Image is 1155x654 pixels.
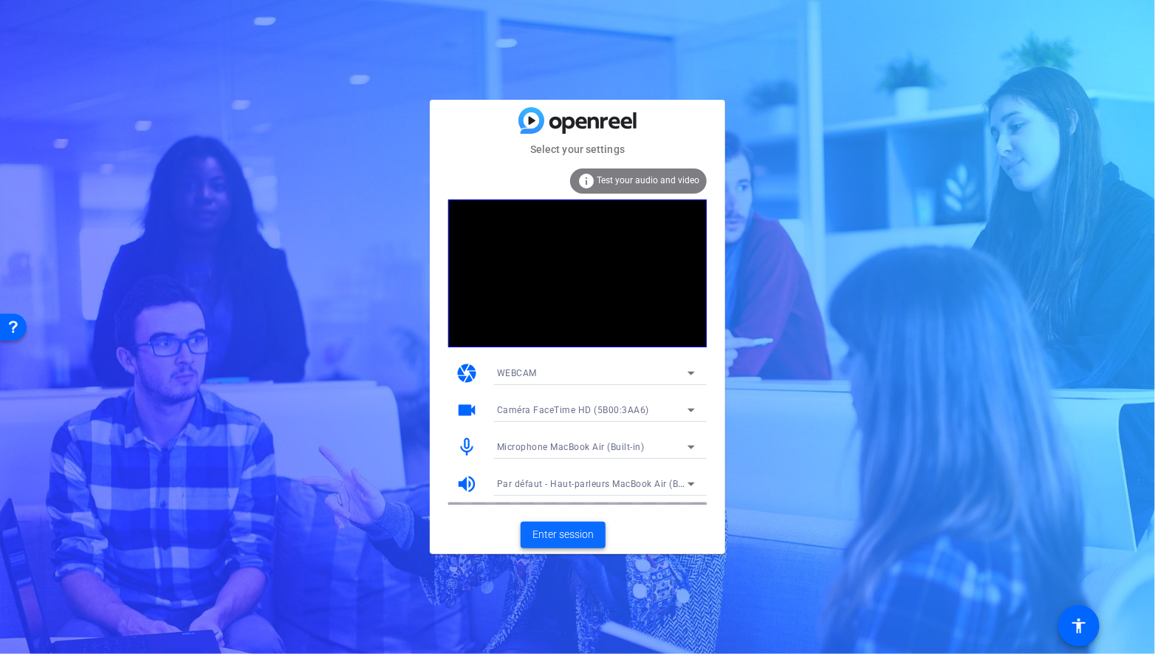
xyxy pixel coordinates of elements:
mat-icon: volume_up [456,473,478,495]
mat-icon: info [577,172,595,190]
button: Enter session [521,522,606,548]
mat-icon: videocam [456,399,478,421]
span: Caméra FaceTime HD (5B00:3AA6) [497,405,649,415]
mat-icon: camera [456,362,478,384]
mat-icon: mic_none [456,436,478,458]
mat-card-subtitle: Select your settings [430,141,725,157]
span: WEBCAM [497,368,537,378]
img: blue-gradient.svg [518,107,637,133]
span: Enter session [532,527,594,542]
span: Microphone MacBook Air (Built-in) [497,442,645,452]
mat-icon: accessibility [1070,617,1088,635]
span: Test your audio and video [597,175,699,185]
span: Par défaut - Haut-parleurs MacBook Air (Built-in) [497,477,707,489]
